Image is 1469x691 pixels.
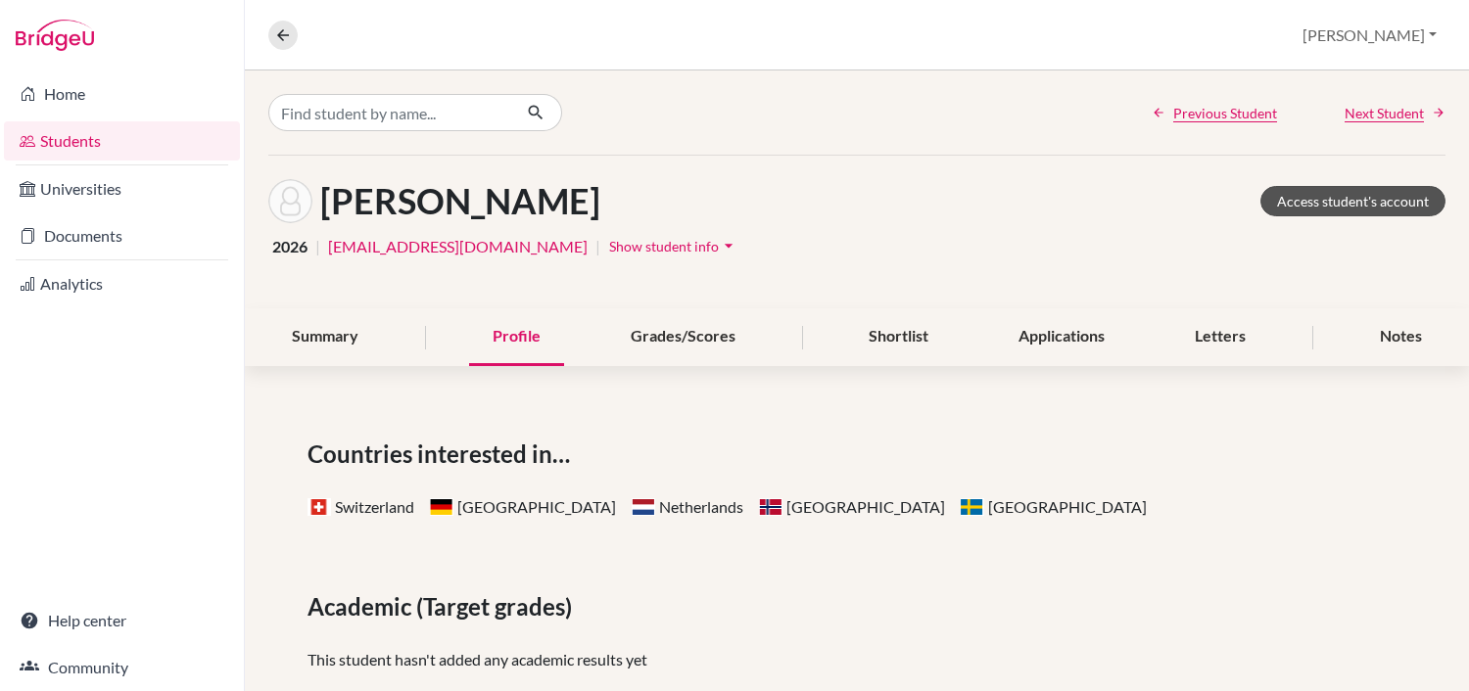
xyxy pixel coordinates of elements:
[308,497,414,516] span: Switzerland
[430,497,616,516] span: [GEOGRAPHIC_DATA]
[16,20,94,51] img: Bridge-U
[308,589,580,624] span: Academic (Target grades)
[845,308,952,366] div: Shortlist
[1152,103,1277,123] a: Previous Student
[1356,308,1445,366] div: Notes
[308,437,578,472] span: Countries interested in…
[4,169,240,208] a: Universities
[272,235,308,258] span: 2026
[607,308,759,366] div: Grades/Scores
[308,498,331,516] span: Switzerland
[595,235,600,258] span: |
[469,308,564,366] div: Profile
[268,94,511,131] input: Find student by name...
[632,498,655,516] span: Netherlands
[961,497,1147,516] span: [GEOGRAPHIC_DATA]
[4,648,240,687] a: Community
[4,74,240,114] a: Home
[759,497,945,516] span: [GEOGRAPHIC_DATA]
[268,308,382,366] div: Summary
[430,498,453,516] span: Germany
[320,180,600,222] h1: [PERSON_NAME]
[632,497,743,516] span: Netherlands
[1345,103,1424,123] span: Next Student
[4,121,240,161] a: Students
[995,308,1128,366] div: Applications
[308,648,1406,671] p: This student hasn't added any academic results yet
[4,216,240,255] a: Documents
[315,235,320,258] span: |
[1294,17,1445,54] button: [PERSON_NAME]
[1173,103,1277,123] span: Previous Student
[1345,103,1445,123] a: Next Student
[328,235,588,258] a: [EMAIL_ADDRESS][DOMAIN_NAME]
[609,238,719,254] span: Show student info
[1171,308,1269,366] div: Letters
[961,498,984,516] span: Sweden
[1260,186,1445,216] a: Access student's account
[719,236,738,255] i: arrow_drop_down
[4,264,240,303] a: Analytics
[4,601,240,640] a: Help center
[608,231,739,261] button: Show student infoarrow_drop_down
[268,179,312,223] img: Lorenzo Felix's avatar
[759,498,782,516] span: Norway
